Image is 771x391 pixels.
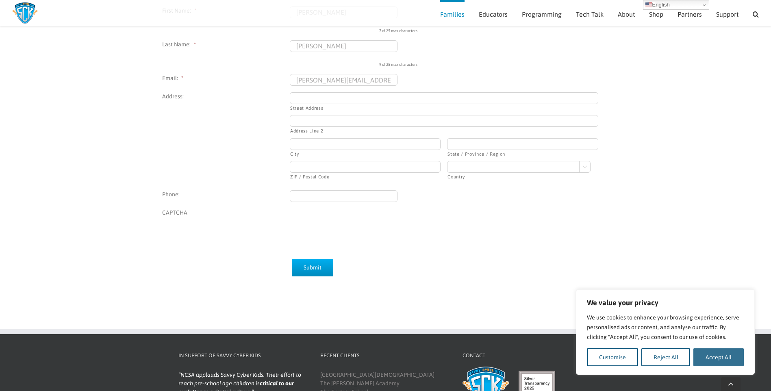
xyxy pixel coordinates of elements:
[292,259,333,276] input: Submit
[440,11,465,17] span: Families
[587,348,638,366] button: Customise
[678,11,702,17] span: Partners
[447,150,598,157] label: State / Province / Region
[178,352,308,360] h4: In Support of Savvy Cyber Kids
[587,313,744,342] p: We use cookies to enhance your browsing experience, serve personalised ads or content, and analys...
[379,22,663,34] div: 7 of 25 max characters
[162,74,290,83] label: Email:
[320,352,450,360] h4: Recent Clients
[463,352,592,360] h4: Contact
[162,209,290,217] label: CAPTCHA
[290,209,413,240] iframe: reCAPTCHA
[587,298,744,308] p: We value your privacy
[162,190,290,199] label: Phone:
[522,11,562,17] span: Programming
[290,127,598,134] label: Address Line 2
[162,40,290,49] label: Last Name:
[290,150,441,157] label: City
[162,92,290,101] label: Address:
[290,173,441,180] label: ZIP / Postal Code
[693,348,744,366] button: Accept All
[12,2,38,24] img: Savvy Cyber Kids Logo
[447,173,598,180] label: Country
[379,55,663,67] div: 9 of 25 max characters
[641,348,691,366] button: Reject All
[645,2,652,8] img: en
[479,11,508,17] span: Educators
[576,11,604,17] span: Tech Talk
[618,11,635,17] span: About
[649,11,663,17] span: Shop
[290,104,598,111] label: Street Address
[716,11,738,17] span: Support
